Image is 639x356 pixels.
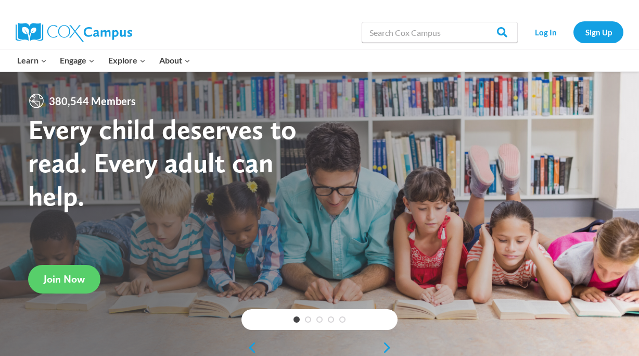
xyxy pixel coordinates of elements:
[305,316,311,323] a: 2
[45,93,140,109] span: 380,544 Members
[362,22,518,43] input: Search Cox Campus
[159,54,190,67] span: About
[16,23,132,42] img: Cox Campus
[523,21,623,43] nav: Secondary Navigation
[108,54,146,67] span: Explore
[17,54,47,67] span: Learn
[523,21,568,43] a: Log In
[328,316,334,323] a: 4
[10,49,197,71] nav: Primary Navigation
[44,273,85,285] span: Join Now
[382,341,398,354] a: next
[28,112,297,212] strong: Every child deserves to read. Every adult can help.
[28,265,100,294] a: Join Now
[60,54,95,67] span: Engage
[339,316,346,323] a: 5
[573,21,623,43] a: Sign Up
[241,341,257,354] a: previous
[293,316,300,323] a: 1
[316,316,323,323] a: 3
